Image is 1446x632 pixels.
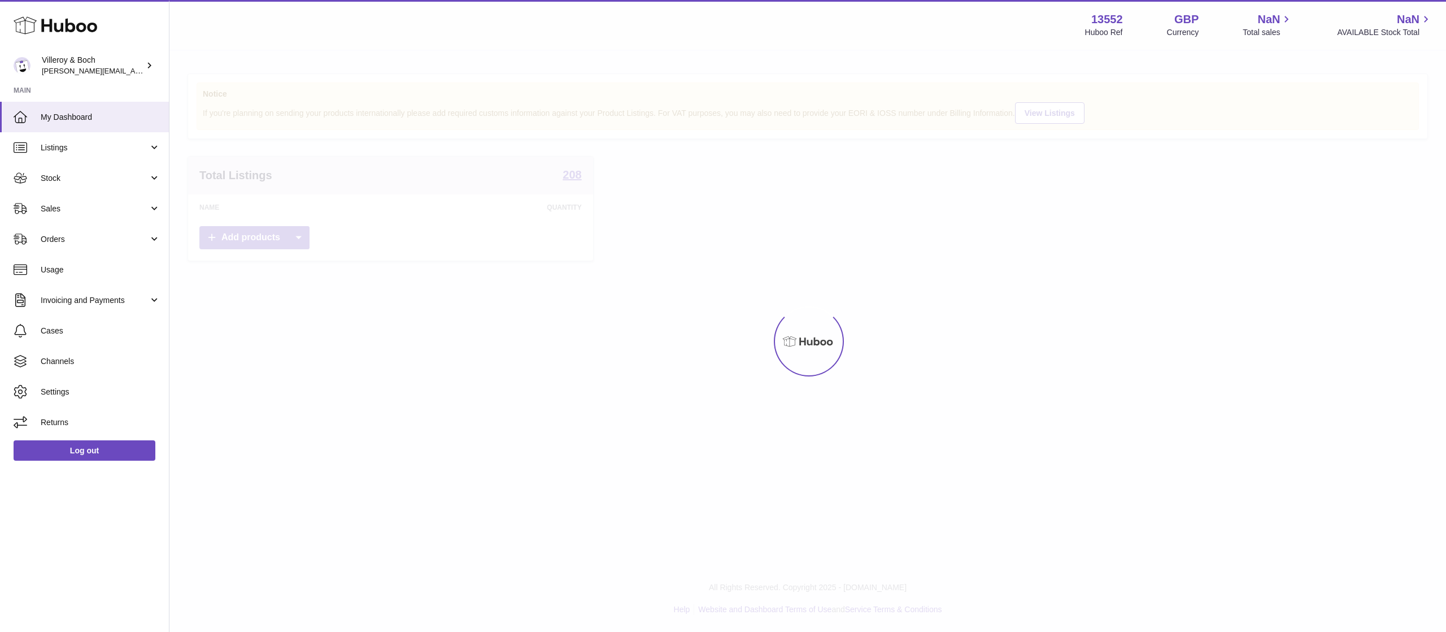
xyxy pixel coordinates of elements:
[41,234,149,245] span: Orders
[41,417,160,428] span: Returns
[41,142,149,153] span: Listings
[41,173,149,184] span: Stock
[41,326,160,336] span: Cases
[1243,27,1293,38] span: Total sales
[41,387,160,397] span: Settings
[14,440,155,461] a: Log out
[41,112,160,123] span: My Dashboard
[14,57,31,74] img: trombetta.geri@villeroy-boch.com
[1091,12,1123,27] strong: 13552
[1167,27,1199,38] div: Currency
[1085,27,1123,38] div: Huboo Ref
[42,66,287,75] span: [PERSON_NAME][EMAIL_ADDRESS][PERSON_NAME][DOMAIN_NAME]
[1397,12,1419,27] span: NaN
[41,295,149,306] span: Invoicing and Payments
[1257,12,1280,27] span: NaN
[41,265,160,275] span: Usage
[1174,12,1199,27] strong: GBP
[41,204,149,214] span: Sales
[42,55,143,76] div: Villeroy & Boch
[41,356,160,367] span: Channels
[1337,12,1432,38] a: NaN AVAILABLE Stock Total
[1337,27,1432,38] span: AVAILABLE Stock Total
[1243,12,1293,38] a: NaN Total sales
